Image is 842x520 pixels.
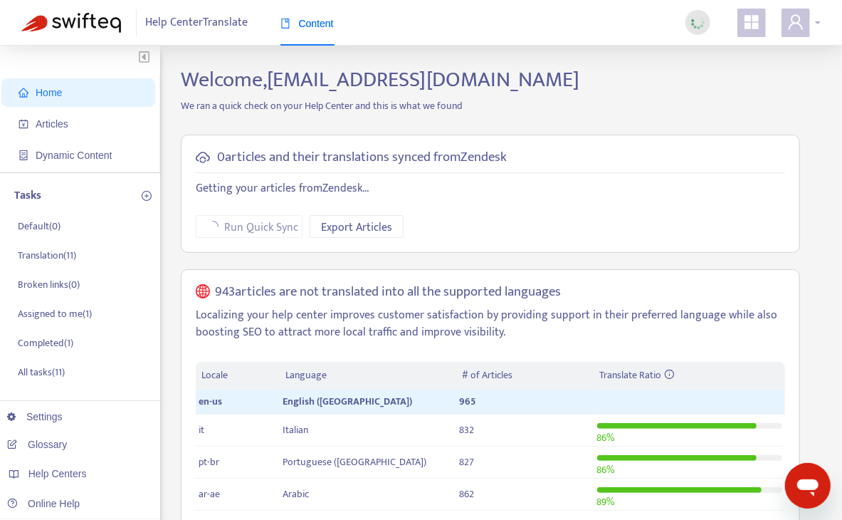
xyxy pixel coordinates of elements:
[216,284,562,301] h5: 943 articles are not translated into all the supported languages
[196,284,210,301] span: global
[206,220,219,233] span: loading
[283,454,426,470] span: Portuguese ([GEOGRAPHIC_DATA])
[196,362,280,390] th: Locale
[597,462,615,478] span: 86 %
[196,215,302,238] button: Run Quick Sync
[18,277,80,292] p: Broken links ( 0 )
[597,430,615,446] span: 86 %
[787,14,804,31] span: user
[600,368,779,383] div: Translate Ratio
[36,118,68,130] span: Articles
[283,393,412,410] span: English ([GEOGRAPHIC_DATA])
[21,13,121,33] img: Swifteq
[36,150,112,161] span: Dynamic Content
[36,87,62,98] span: Home
[459,393,475,410] span: 965
[14,187,41,204] p: Tasks
[19,88,28,98] span: home
[280,362,456,390] th: Language
[283,422,308,438] span: Italian
[280,19,290,28] span: book
[18,336,73,350] p: Completed ( 1 )
[18,306,92,321] p: Assigned to me ( 1 )
[199,486,220,502] span: ar-ae
[199,422,204,438] span: it
[224,219,298,236] span: Run Quick Sync
[196,307,785,341] p: Localizing your help center improves customer satisfaction by providing support in their preferre...
[321,219,392,236] span: Export Articles
[19,119,28,129] span: account-book
[280,18,334,29] span: Content
[459,422,474,438] span: 832
[18,365,65,380] p: All tasks ( 11 )
[28,468,87,479] span: Help Centers
[18,248,76,263] p: Translation ( 11 )
[283,486,309,502] span: Arabic
[689,14,707,31] img: sync_loading.0b5143dde30e3a21642e.gif
[785,463,831,509] iframe: メッセージングウィンドウを開くボタン
[456,362,594,390] th: # of Articles
[199,393,222,410] span: en-us
[597,494,615,510] span: 89 %
[170,98,811,113] p: We ran a quick check on your Help Center and this is what we found
[18,219,60,234] p: Default ( 0 )
[7,411,63,422] a: Settings
[459,486,474,502] span: 862
[19,150,28,160] span: container
[459,454,474,470] span: 827
[7,439,67,450] a: Glossary
[196,150,210,165] span: cloud-sync
[7,498,80,509] a: Online Help
[146,9,248,36] span: Help Center Translate
[142,191,152,201] span: plus-circle
[181,62,579,98] span: Welcome, [EMAIL_ADDRESS][DOMAIN_NAME]
[743,14,760,31] span: appstore
[196,180,785,197] p: Getting your articles from Zendesk ...
[217,150,507,166] h5: 0 articles and their translations synced from Zendesk
[199,454,219,470] span: pt-br
[310,215,404,238] button: Export Articles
